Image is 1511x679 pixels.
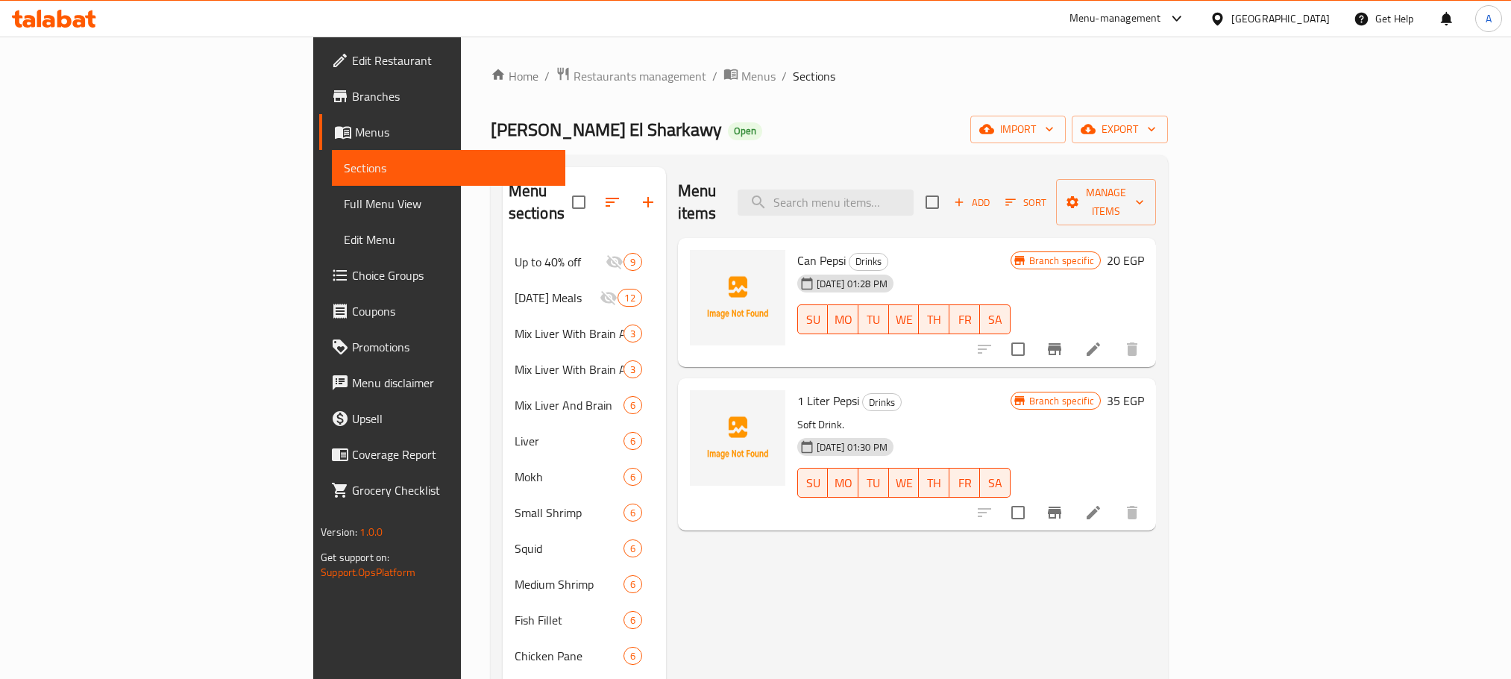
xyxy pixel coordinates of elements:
h2: Menu items [678,180,720,225]
div: items [623,575,642,593]
a: Coverage Report [319,436,565,472]
span: Menu disclaimer [352,374,553,392]
span: WE [895,472,914,494]
span: export [1084,120,1156,139]
span: 6 [624,398,641,413]
span: Mix Liver And Brain [515,396,623,414]
div: items [623,539,642,557]
span: SA [986,309,1005,331]
button: import [970,116,1066,143]
a: Restaurants management [556,66,706,86]
span: 12 [618,291,641,305]
span: Select section [917,187,948,218]
a: Edit menu item [1084,504,1102,522]
div: items [623,504,642,522]
span: Chicken Pane [515,647,623,665]
div: Mokh6 [503,459,666,495]
a: Edit Menu [332,222,565,257]
p: Soft Drink. [797,416,1011,434]
div: Chicken Pane6 [503,638,666,674]
span: TU [864,309,883,331]
span: Sections [793,67,835,85]
div: Mix Liver With Brain And Shrimp And Fish Fillet3 [503,316,666,351]
input: search [738,190,914,216]
svg: Inactive section [600,289,618,307]
span: Branch specific [1023,254,1100,268]
img: 1 Liter Pepsi [690,390,785,486]
span: Small Shrimp [515,504,623,522]
a: Grocery Checklist [319,472,565,508]
span: 6 [624,649,641,663]
span: Squid [515,539,623,557]
span: 1 Liter Pepsi [797,389,859,412]
a: Full Menu View [332,186,565,222]
span: Up to 40% off [515,253,606,271]
span: 6 [624,542,641,556]
span: 6 [624,506,641,520]
span: Open [728,125,762,137]
span: Drinks [863,394,901,411]
span: WE [895,309,914,331]
span: 3 [624,327,641,341]
a: Choice Groups [319,257,565,293]
a: Coupons [319,293,565,329]
span: Promotions [352,338,553,356]
span: Coverage Report [352,445,553,463]
a: Branches [319,78,565,114]
span: Fish Fillet [515,611,623,629]
div: items [623,325,642,342]
div: items [623,468,642,486]
span: SU [804,309,823,331]
button: export [1072,116,1168,143]
span: Full Menu View [344,195,553,213]
svg: Inactive section [606,253,623,271]
h6: 20 EGP [1107,250,1144,271]
button: TH [919,304,949,334]
a: Edit Restaurant [319,43,565,78]
span: Add [952,194,992,211]
div: [GEOGRAPHIC_DATA] [1231,10,1330,27]
span: Edit Restaurant [352,51,553,69]
span: TH [925,472,943,494]
span: 6 [624,613,641,628]
button: delete [1114,495,1150,531]
span: Menus [741,67,776,85]
span: [PERSON_NAME] El Sharkawy [491,113,722,146]
span: FR [955,309,974,331]
button: TU [858,468,889,498]
span: Mix Liver With Brain And Shrimp And Fish Fillet [515,325,623,342]
span: Can Pepsi [797,249,846,272]
div: Up to 40% off9 [503,244,666,280]
a: Support.OpsPlatform [321,563,415,582]
button: Sort [1002,191,1050,214]
span: Get support on: [321,548,389,567]
a: Edit menu item [1084,340,1102,358]
span: TU [864,472,883,494]
button: TH [919,468,949,498]
span: [DATE] 01:28 PM [811,277,893,291]
button: Manage items [1056,179,1156,225]
span: 3 [624,363,641,377]
a: Sections [332,150,565,186]
div: Medium Shrimp [515,575,623,593]
li: / [782,67,787,85]
img: Can Pepsi [690,250,785,345]
a: Menus [319,114,565,150]
span: Grocery Checklist [352,481,553,499]
span: Drinks [849,253,888,270]
span: Restaurants management [574,67,706,85]
div: Open [728,122,762,140]
span: [DATE] Meals [515,289,600,307]
span: [DATE] 01:30 PM [811,440,893,454]
span: Upsell [352,410,553,428]
a: Upsell [319,401,565,436]
span: SA [986,472,1005,494]
a: Menu disclaimer [319,365,565,401]
span: Edit Menu [344,231,553,248]
a: Promotions [319,329,565,365]
button: FR [949,304,980,334]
